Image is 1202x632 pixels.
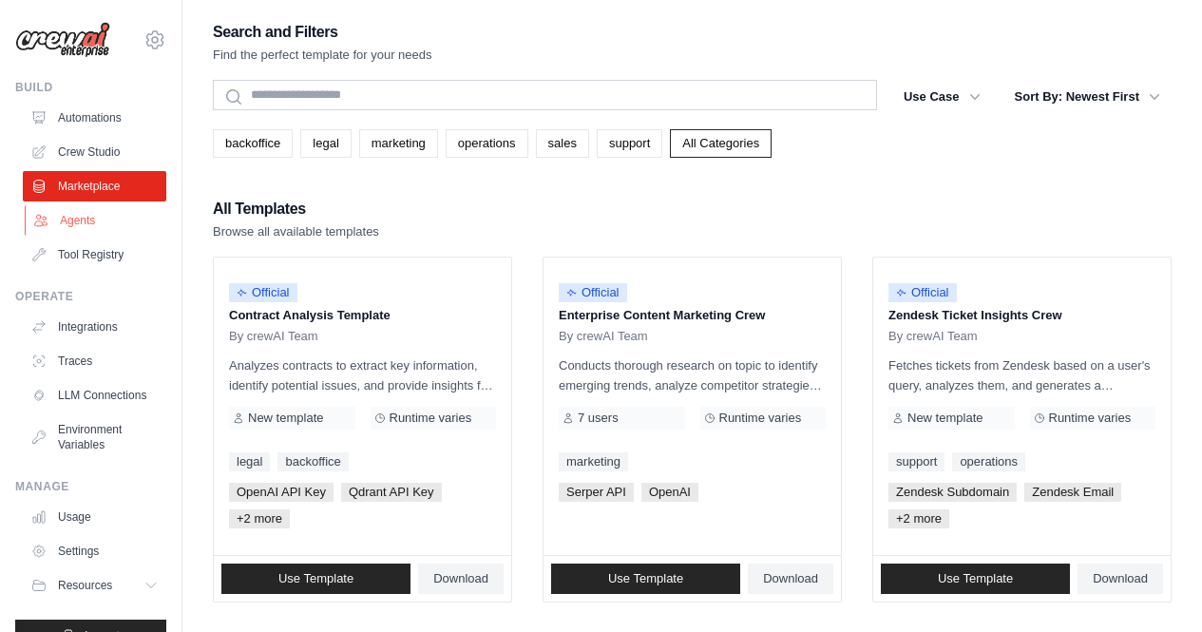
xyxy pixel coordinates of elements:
button: Sort By: Newest First [1003,80,1172,114]
a: Crew Studio [23,137,166,167]
span: Official [559,283,627,302]
span: Serper API [559,483,634,502]
span: Use Template [278,571,353,586]
span: OpenAI [641,483,698,502]
a: Environment Variables [23,414,166,460]
span: By crewAI Team [559,329,648,344]
a: marketing [559,452,628,471]
a: Use Template [221,564,410,594]
span: By crewAI Team [888,329,978,344]
div: Operate [15,289,166,304]
span: OpenAI API Key [229,483,334,502]
span: Official [888,283,957,302]
p: Fetches tickets from Zendesk based on a user's query, analyzes them, and generates a summary. Out... [888,355,1155,395]
a: Use Template [881,564,1070,594]
p: Find the perfect template for your needs [213,46,432,65]
p: Analyzes contracts to extract key information, identify potential issues, and provide insights fo... [229,355,496,395]
span: 7 users [578,411,619,426]
a: Use Template [551,564,740,594]
a: Usage [23,502,166,532]
a: Download [1078,564,1163,594]
p: Zendesk Ticket Insights Crew [888,306,1155,325]
span: Official [229,283,297,302]
a: Marketplace [23,171,166,201]
a: Automations [23,103,166,133]
div: Build [15,80,166,95]
a: Traces [23,346,166,376]
span: By crewAI Team [229,329,318,344]
span: New template [248,411,323,426]
a: support [597,129,662,158]
img: Logo [15,22,110,58]
a: All Categories [670,129,772,158]
span: +2 more [229,509,290,528]
a: marketing [359,129,438,158]
span: Resources [58,578,112,593]
a: LLM Connections [23,380,166,411]
a: legal [300,129,351,158]
span: Download [1093,571,1148,586]
span: Download [433,571,488,586]
a: Tool Registry [23,239,166,270]
button: Resources [23,570,166,601]
span: New template [907,411,983,426]
p: Conducts thorough research on topic to identify emerging trends, analyze competitor strategies, a... [559,355,826,395]
span: Use Template [938,571,1013,586]
span: Runtime varies [1049,411,1132,426]
a: support [888,452,944,471]
span: Use Template [608,571,683,586]
a: Download [748,564,833,594]
a: sales [536,129,589,158]
span: Qdrant API Key [341,483,442,502]
span: +2 more [888,509,949,528]
p: Enterprise Content Marketing Crew [559,306,826,325]
span: Runtime varies [390,411,472,426]
a: backoffice [277,452,348,471]
a: Agents [25,205,168,236]
a: Download [418,564,504,594]
p: Browse all available templates [213,222,379,241]
span: Runtime varies [719,411,802,426]
a: Settings [23,536,166,566]
div: Manage [15,479,166,494]
h2: Search and Filters [213,19,432,46]
span: Zendesk Subdomain [888,483,1017,502]
span: Zendesk Email [1024,483,1121,502]
button: Use Case [892,80,992,114]
p: Contract Analysis Template [229,306,496,325]
span: Download [763,571,818,586]
a: Integrations [23,312,166,342]
a: backoffice [213,129,293,158]
a: legal [229,452,270,471]
h2: All Templates [213,196,379,222]
a: operations [952,452,1025,471]
a: operations [446,129,528,158]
